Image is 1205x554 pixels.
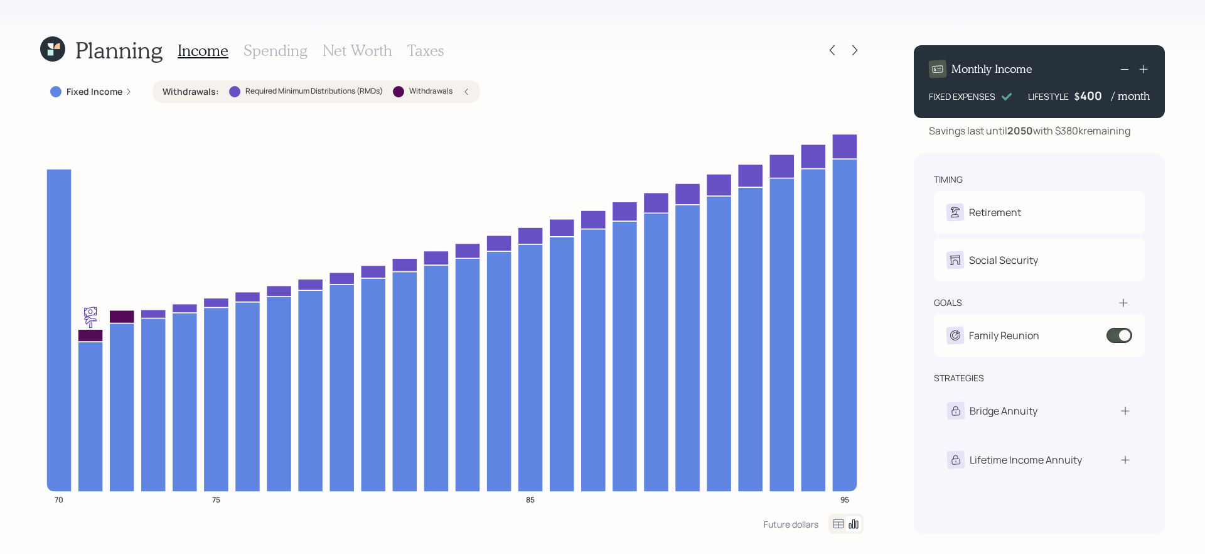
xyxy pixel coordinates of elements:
div: Savings last until with $380k remaining [929,123,1130,138]
div: strategies [934,372,984,384]
h4: Monthly Income [951,62,1032,76]
div: Retirement [969,205,1021,220]
h1: Planning [75,36,163,63]
div: timing [934,173,963,186]
h3: Net Worth [323,41,392,60]
h4: / month [1111,89,1150,103]
tspan: 95 [840,494,849,504]
div: goals [934,296,962,309]
label: Withdrawals : [163,85,219,98]
div: Future dollars [764,518,818,530]
label: Withdrawals [409,86,453,97]
div: LIFESTYLE [1028,90,1069,103]
h4: $ [1074,89,1080,103]
tspan: 75 [212,494,220,504]
h3: Income [178,41,228,60]
div: 400 [1080,88,1111,103]
tspan: 70 [55,494,63,504]
b: 2050 [1007,124,1033,138]
tspan: 85 [526,494,535,504]
div: Lifetime Income Annuity [970,452,1082,467]
div: Family Reunion [969,328,1039,343]
div: Social Security [969,253,1038,268]
h3: Taxes [407,41,444,60]
label: Required Minimum Distributions (RMDs) [245,86,383,97]
div: FIXED EXPENSES [929,90,995,103]
h3: Spending [244,41,308,60]
div: Bridge Annuity [970,403,1037,418]
label: Fixed Income [67,85,122,98]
